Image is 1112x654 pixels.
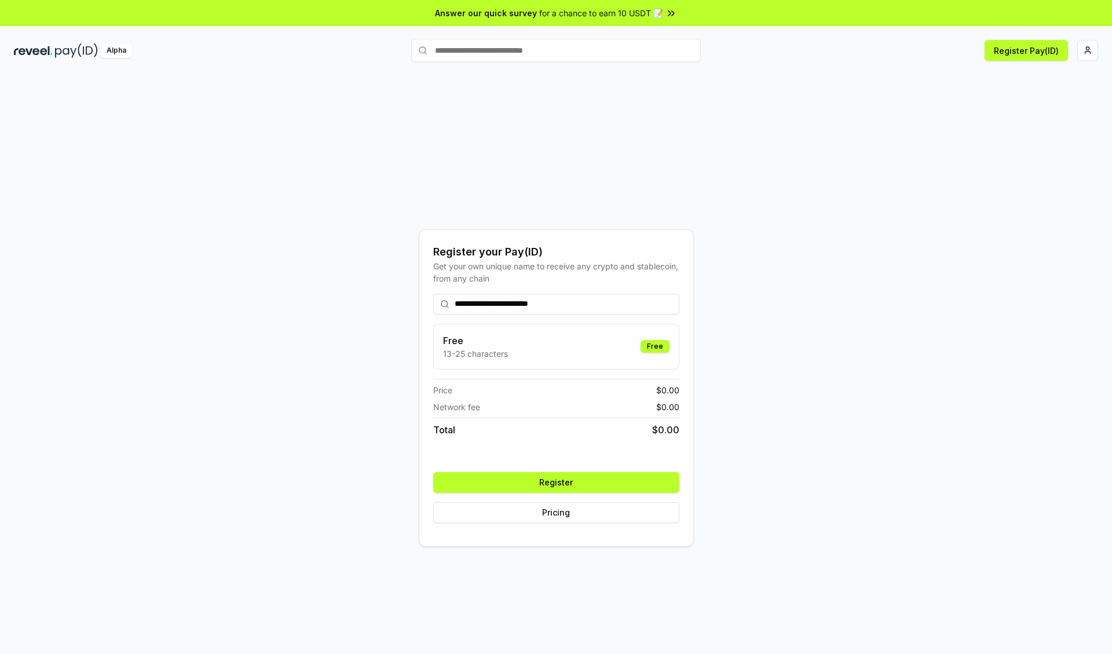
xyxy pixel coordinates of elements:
[433,244,679,260] div: Register your Pay(ID)
[433,384,452,396] span: Price
[656,401,679,413] span: $ 0.00
[539,7,663,19] span: for a chance to earn 10 USDT 📝
[433,423,455,437] span: Total
[656,384,679,396] span: $ 0.00
[443,348,508,360] p: 13-25 characters
[433,401,480,413] span: Network fee
[433,502,679,523] button: Pricing
[443,334,508,348] h3: Free
[55,43,98,58] img: pay_id
[14,43,53,58] img: reveel_dark
[433,260,679,284] div: Get your own unique name to receive any crypto and stablecoin, from any chain
[100,43,133,58] div: Alpha
[641,340,670,353] div: Free
[433,472,679,493] button: Register
[652,423,679,437] span: $ 0.00
[985,40,1068,61] button: Register Pay(ID)
[435,7,537,19] span: Answer our quick survey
